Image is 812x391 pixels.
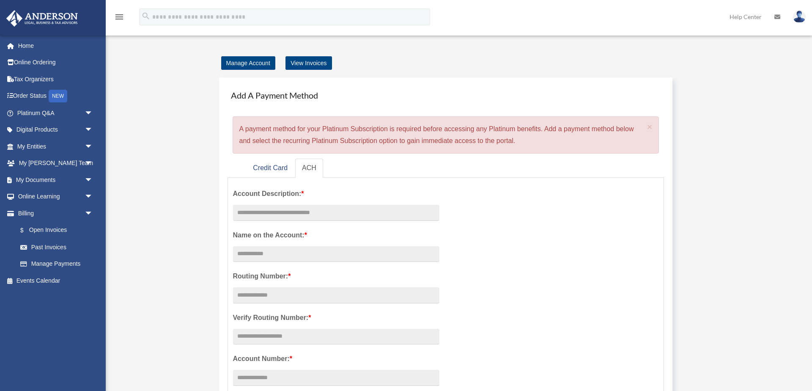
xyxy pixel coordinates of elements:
[6,205,106,222] a: Billingarrow_drop_down
[647,122,653,132] span: ×
[233,312,439,324] label: Verify Routing Number:
[6,54,106,71] a: Online Ordering
[228,86,664,105] h4: Add A Payment Method
[647,122,653,131] button: Close
[295,159,323,178] a: ACH
[6,188,106,205] a: Online Learningarrow_drop_down
[141,11,151,21] i: search
[114,12,124,22] i: menu
[285,56,332,70] a: View Invoices
[6,88,106,105] a: Order StatusNEW
[85,105,101,122] span: arrow_drop_down
[6,171,106,188] a: My Documentsarrow_drop_down
[12,239,106,256] a: Past Invoices
[49,90,67,102] div: NEW
[233,229,439,241] label: Name on the Account:
[85,171,101,189] span: arrow_drop_down
[25,225,29,236] span: $
[6,155,106,172] a: My [PERSON_NAME] Teamarrow_drop_down
[12,256,101,273] a: Manage Payments
[85,205,101,222] span: arrow_drop_down
[6,121,106,138] a: Digital Productsarrow_drop_down
[793,11,806,23] img: User Pic
[85,188,101,206] span: arrow_drop_down
[233,270,439,282] label: Routing Number:
[233,353,439,365] label: Account Number:
[221,56,275,70] a: Manage Account
[6,37,106,54] a: Home
[85,138,101,155] span: arrow_drop_down
[233,188,439,200] label: Account Description:
[85,155,101,172] span: arrow_drop_down
[6,71,106,88] a: Tax Organizers
[233,116,659,154] div: A payment method for your Platinum Subscription is required before accessing any Platinum benefit...
[6,105,106,121] a: Platinum Q&Aarrow_drop_down
[4,10,80,27] img: Anderson Advisors Platinum Portal
[6,272,106,289] a: Events Calendar
[85,121,101,139] span: arrow_drop_down
[246,159,294,178] a: Credit Card
[12,222,106,239] a: $Open Invoices
[6,138,106,155] a: My Entitiesarrow_drop_down
[114,15,124,22] a: menu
